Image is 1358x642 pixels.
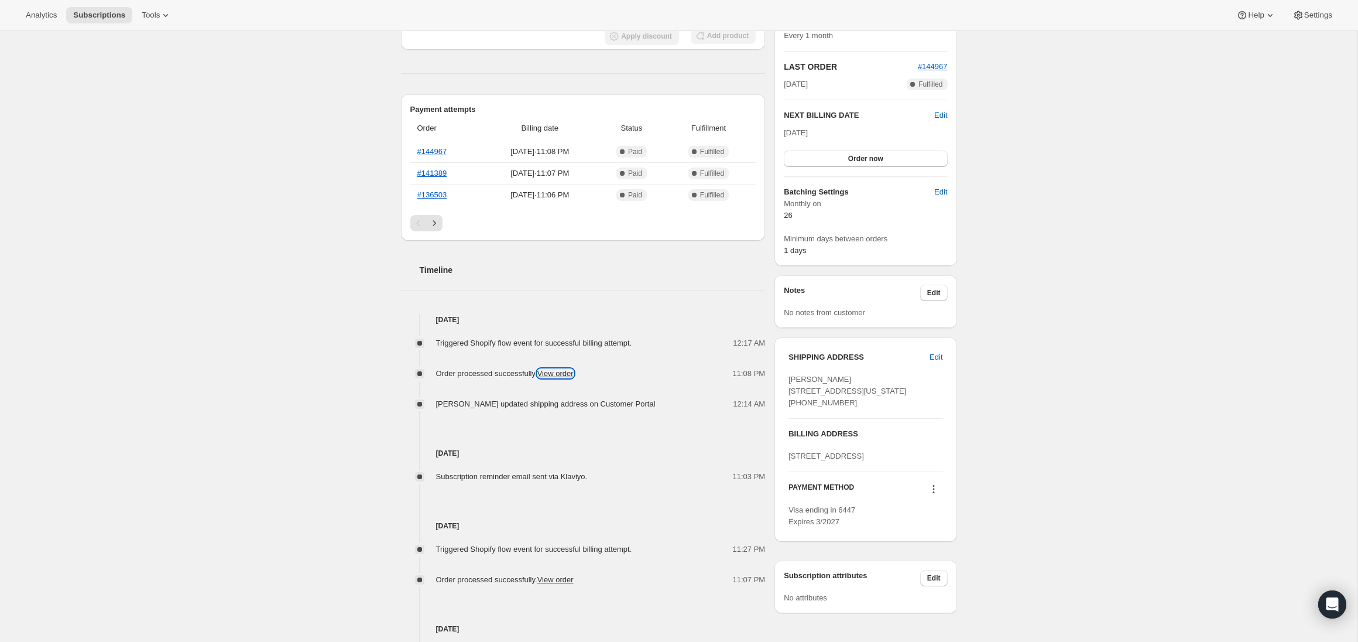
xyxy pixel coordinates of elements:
span: Monthly on [784,198,947,210]
h2: NEXT BILLING DATE [784,110,934,121]
h4: [DATE] [401,448,766,459]
a: #136503 [417,190,447,199]
button: Subscriptions [66,7,132,23]
span: [DATE] · 11:06 PM [485,189,595,201]
button: Settings [1285,7,1339,23]
h3: Notes [784,285,920,301]
div: Open Intercom Messenger [1318,590,1346,619]
h4: [DATE] [401,623,766,635]
span: [PERSON_NAME] [STREET_ADDRESS][US_STATE] [PHONE_NUMBER] [788,375,906,407]
span: Help [1248,11,1264,20]
span: 12:14 AM [733,398,765,410]
h4: [DATE] [401,520,766,532]
button: Tools [135,7,179,23]
span: Fulfilled [700,147,724,156]
span: No attributes [784,593,827,602]
span: Visa ending in 6447 Expires 3/2027 [788,506,855,526]
h6: Batching Settings [784,186,934,198]
span: Edit [927,573,941,583]
span: [DATE] · 11:07 PM [485,168,595,179]
h3: BILLING ADDRESS [788,428,942,440]
span: Edit [930,351,942,363]
span: Tools [142,11,160,20]
button: Analytics [19,7,64,23]
button: Help [1229,7,1282,23]
span: Fulfilled [918,80,942,89]
a: View order [537,369,574,378]
h2: LAST ORDER [784,61,918,73]
span: [PERSON_NAME] updated shipping address on Customer Portal [436,399,656,408]
span: Paid [628,169,642,178]
span: Edit [934,186,947,198]
span: 11:03 PM [733,471,766,483]
span: Edit [927,288,941,298]
h3: PAYMENT METHOD [788,483,854,498]
a: #141389 [417,169,447,177]
h3: Subscription attributes [784,570,920,586]
span: 11:08 PM [733,368,766,380]
span: Triggered Shopify flow event for successful billing attempt. [436,339,632,347]
span: Analytics [26,11,57,20]
span: 11:07 PM [733,574,766,586]
span: Order processed successfully. [436,369,574,378]
h2: Payment attempts [410,104,756,115]
span: 11:27 PM [733,544,766,555]
h3: SHIPPING ADDRESS [788,351,930,363]
span: [DATE] · 11:08 PM [485,146,595,158]
th: Order [410,115,482,141]
span: 12:17 AM [733,337,765,349]
a: View order [537,575,574,584]
span: Paid [628,190,642,200]
span: Subscription reminder email sent via Klaviyo. [436,472,588,481]
span: Fulfillment [668,122,749,134]
span: [DATE] [784,78,808,90]
button: Edit [920,285,948,301]
span: Billing date [485,122,595,134]
button: Edit [934,110,947,121]
span: Settings [1304,11,1332,20]
span: Minimum days between orders [784,233,947,245]
h4: [DATE] [401,314,766,326]
nav: Pagination [410,215,756,231]
button: #144967 [918,61,948,73]
a: #144967 [918,62,948,71]
span: 26 [784,211,792,220]
button: Next [426,215,443,231]
span: 1 days [784,246,806,255]
span: Subscriptions [73,11,125,20]
span: Order now [848,154,883,163]
span: [DATE] [784,128,808,137]
span: Paid [628,147,642,156]
span: [STREET_ADDRESS] [788,452,864,460]
span: Fulfilled [700,190,724,200]
span: Order processed successfully. [436,575,574,584]
button: Edit [923,348,949,367]
h2: Timeline [420,264,766,276]
span: Status [602,122,661,134]
button: Edit [927,183,954,202]
span: Fulfilled [700,169,724,178]
a: #144967 [417,147,447,156]
span: Every 1 month [784,31,833,40]
span: Triggered Shopify flow event for successful billing attempt. [436,545,632,554]
span: No notes from customer [784,308,865,317]
button: Edit [920,570,948,586]
button: Order now [784,151,947,167]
